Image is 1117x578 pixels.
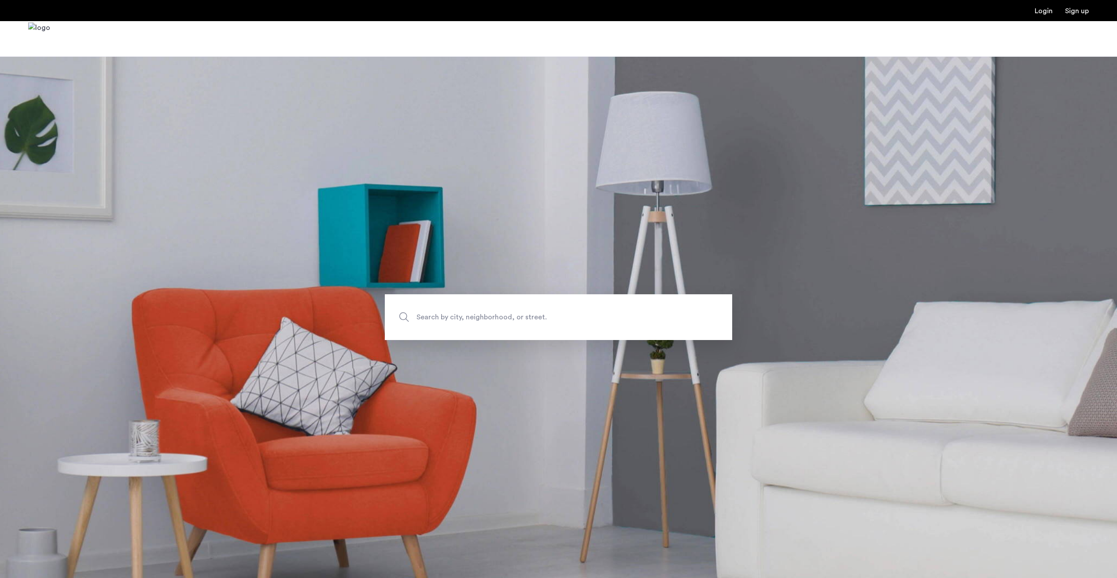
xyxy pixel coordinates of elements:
a: Cazamio Logo [28,22,50,55]
a: Registration [1065,7,1089,15]
a: Login [1035,7,1053,15]
img: logo [28,22,50,55]
span: Search by city, neighborhood, or street. [417,311,660,323]
input: Apartment Search [385,294,732,340]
